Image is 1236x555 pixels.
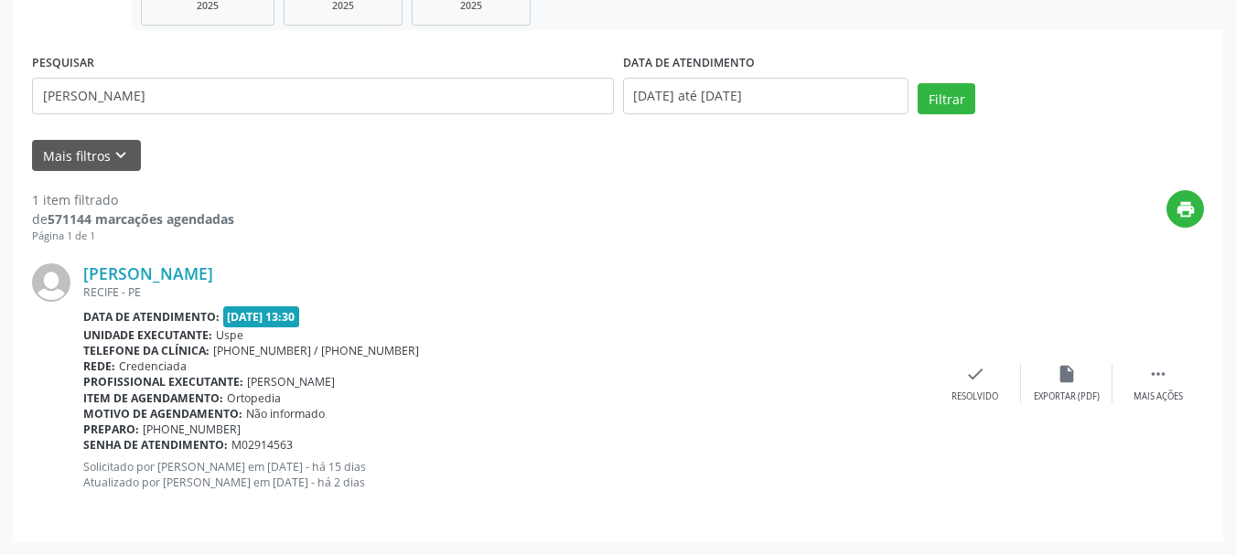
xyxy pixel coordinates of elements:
[32,140,141,172] button: Mais filtroskeyboard_arrow_down
[965,364,985,384] i: check
[223,306,300,327] span: [DATE] 13:30
[247,374,335,390] span: [PERSON_NAME]
[83,422,139,437] b: Preparo:
[111,145,131,165] i: keyboard_arrow_down
[227,390,281,406] span: Ortopedia
[32,49,94,78] label: PESQUISAR
[83,263,213,283] a: [PERSON_NAME]
[623,49,755,78] label: DATA DE ATENDIMENTO
[32,263,70,302] img: img
[213,343,419,358] span: [PHONE_NUMBER] / [PHONE_NUMBER]
[32,209,234,229] div: de
[83,374,243,390] b: Profissional executante:
[231,437,293,453] span: M02914563
[83,327,212,343] b: Unidade executante:
[83,343,210,358] b: Telefone da clínica:
[143,422,241,437] span: [PHONE_NUMBER]
[918,83,975,114] button: Filtrar
[83,358,115,374] b: Rede:
[1166,190,1204,228] button: print
[32,78,614,114] input: Nome, código do beneficiário ou CPF
[1134,390,1183,403] div: Mais ações
[1034,390,1100,403] div: Exportar (PDF)
[1057,364,1077,384] i: insert_drive_file
[83,459,930,490] p: Solicitado por [PERSON_NAME] em [DATE] - há 15 dias Atualizado por [PERSON_NAME] em [DATE] - há 2...
[83,390,223,406] b: Item de agendamento:
[83,284,930,300] div: RECIFE - PE
[32,190,234,209] div: 1 item filtrado
[32,229,234,244] div: Página 1 de 1
[83,437,228,453] b: Senha de atendimento:
[48,210,234,228] strong: 571144 marcações agendadas
[119,358,187,374] span: Credenciada
[951,390,998,403] div: Resolvido
[83,309,220,325] b: Data de atendimento:
[83,406,242,422] b: Motivo de agendamento:
[1176,199,1196,219] i: print
[246,406,325,422] span: Não informado
[216,327,243,343] span: Uspe
[623,78,909,114] input: Selecione um intervalo
[1148,364,1168,384] i: 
